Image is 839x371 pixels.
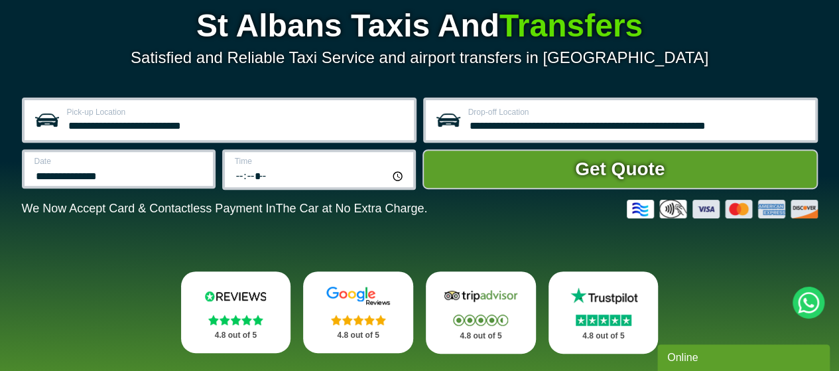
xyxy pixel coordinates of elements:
[318,327,399,344] p: 4.8 out of 5
[564,286,643,306] img: Trustpilot
[576,315,631,326] img: Stars
[303,271,413,353] a: Google Stars 4.8 out of 5
[22,48,818,67] p: Satisfied and Reliable Taxi Service and airport transfers in [GEOGRAPHIC_DATA]
[627,200,818,218] img: Credit And Debit Cards
[22,202,428,216] p: We Now Accept Card & Contactless Payment In
[549,271,659,354] a: Trustpilot Stars 4.8 out of 5
[441,286,521,306] img: Tripadvisor
[440,328,521,344] p: 4.8 out of 5
[331,315,386,325] img: Stars
[67,108,406,116] label: Pick-up Location
[22,10,818,42] h1: St Albans Taxis And
[34,157,205,165] label: Date
[563,328,644,344] p: 4.8 out of 5
[196,327,277,344] p: 4.8 out of 5
[426,271,536,354] a: Tripadvisor Stars 4.8 out of 5
[422,149,818,189] button: Get Quote
[235,157,405,165] label: Time
[181,271,291,353] a: Reviews.io Stars 4.8 out of 5
[499,8,643,43] span: Transfers
[196,286,275,306] img: Reviews.io
[208,315,263,325] img: Stars
[468,108,807,116] label: Drop-off Location
[275,202,427,215] span: The Car at No Extra Charge.
[657,342,832,371] iframe: chat widget
[453,315,508,326] img: Stars
[318,286,398,306] img: Google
